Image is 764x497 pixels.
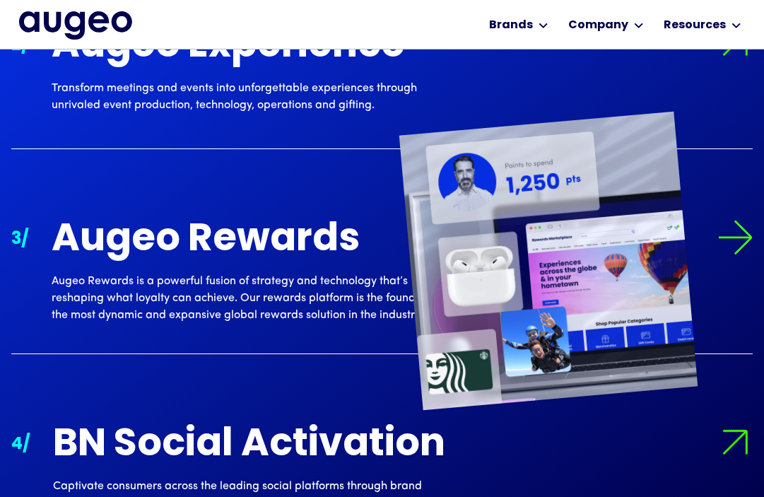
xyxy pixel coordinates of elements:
[52,80,459,114] div: Transform meetings and events into unforgettable experiences through unrivaled event production, ...
[21,227,29,252] div: /
[52,273,459,324] div: Augeo Rewards is a powerful fusion of strategy and technology that’s reshaping what loyalty can a...
[568,17,628,34] div: Company
[52,220,459,262] div: Augeo Rewards
[11,227,21,252] div: 3
[53,425,460,467] div: BN Social Activation
[489,17,533,34] div: Brands
[19,11,132,41] a: home
[11,432,23,457] div: 4
[664,17,726,34] div: Resources
[23,432,30,457] div: /
[717,220,753,255] img: Arrow symbol in bright green pointing right to indicate an active link.
[710,417,760,467] img: Arrow symbol in bright green pointing right to indicate an active link.
[11,185,753,354] a: 3/Arrow symbol in bright green pointing right to indicate an active link.Augeo RewardsAugeo Rewar...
